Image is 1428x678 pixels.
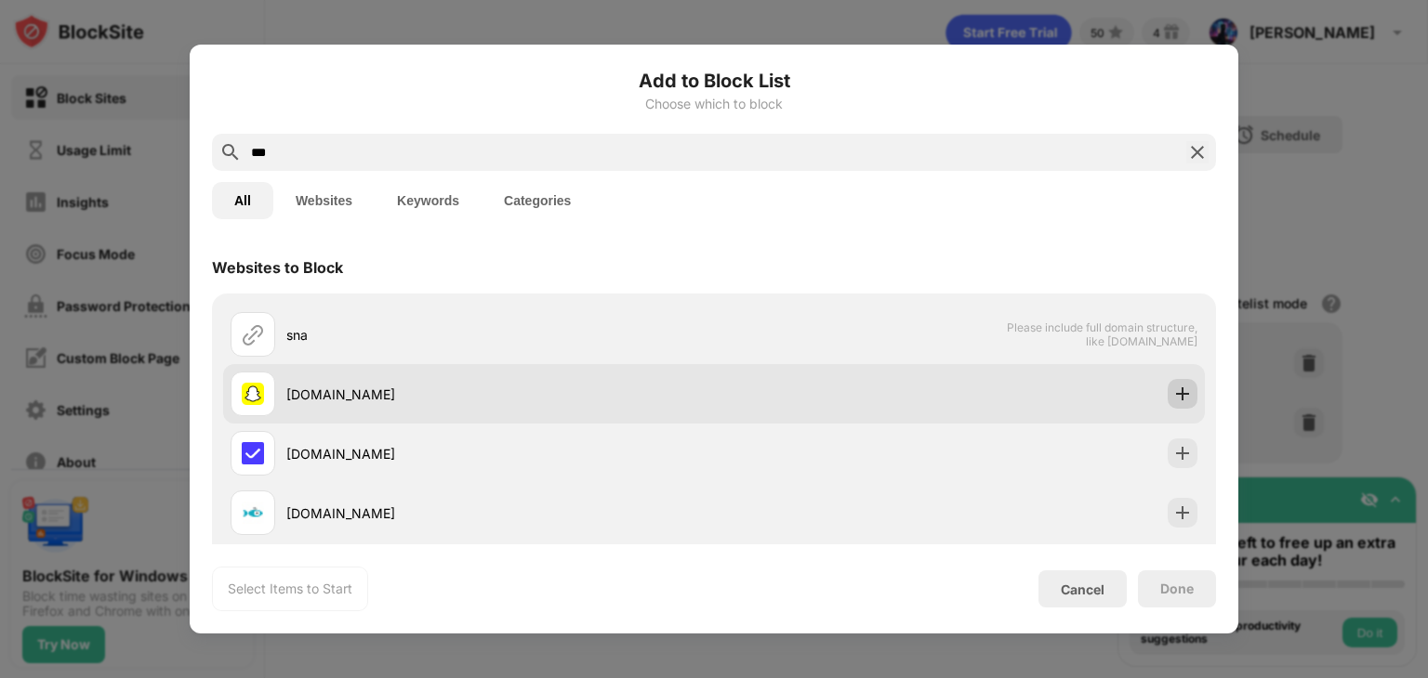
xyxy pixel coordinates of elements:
[242,442,264,464] img: favicons
[242,323,264,346] img: url.svg
[242,383,264,405] img: favicons
[242,502,264,524] img: favicons
[482,182,593,219] button: Categories
[1186,141,1209,163] img: search-close
[219,141,242,163] img: search.svg
[212,258,343,277] div: Websites to Block
[286,503,714,523] div: [DOMAIN_NAME]
[273,182,375,219] button: Websites
[228,580,352,598] div: Select Items to Start
[212,67,1216,95] h6: Add to Block List
[286,325,714,345] div: sna
[286,385,714,404] div: [DOMAIN_NAME]
[212,182,273,219] button: All
[1006,320,1197,348] span: Please include full domain structure, like [DOMAIN_NAME]
[1160,581,1194,596] div: Done
[286,444,714,463] div: [DOMAIN_NAME]
[212,97,1216,111] div: Choose which to block
[375,182,482,219] button: Keywords
[1061,581,1104,597] div: Cancel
